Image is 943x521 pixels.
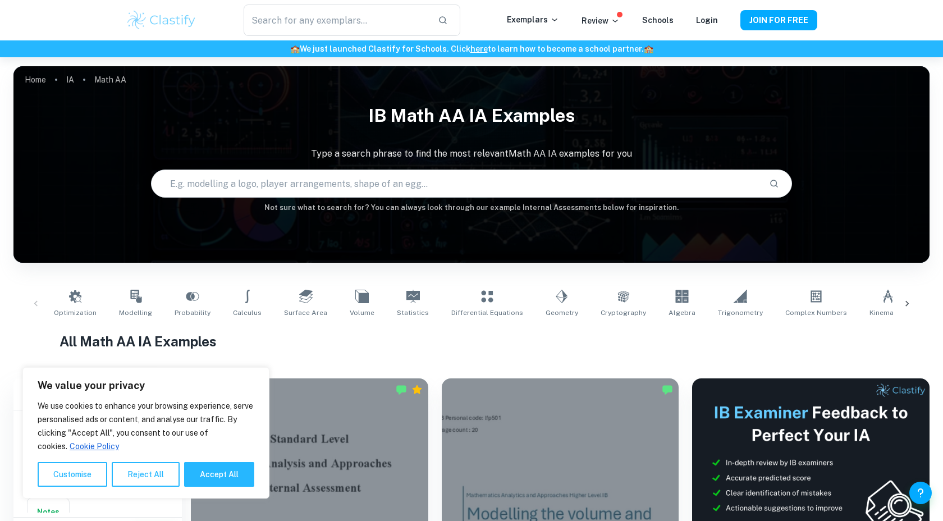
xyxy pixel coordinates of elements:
h1: All Math AA IA Examples [59,331,884,351]
p: We use cookies to enhance your browsing experience, serve personalised ads or content, and analys... [38,399,254,453]
span: Optimization [54,308,97,318]
a: Cookie Policy [69,441,120,451]
input: E.g. modelling a logo, player arrangements, shape of an egg... [152,168,760,199]
span: Statistics [397,308,429,318]
span: Differential Equations [451,308,523,318]
div: We value your privacy [22,367,269,499]
h6: Not sure what to search for? You can always look through our example Internal Assessments below f... [13,202,930,213]
button: Accept All [184,462,254,487]
button: Help and Feedback [909,482,932,504]
span: 🏫 [290,44,300,53]
p: Review [582,15,620,27]
button: Customise [38,462,107,487]
button: JOIN FOR FREE [740,10,817,30]
span: Algebra [669,308,695,318]
span: Cryptography [601,308,646,318]
h6: We just launched Clastify for Schools. Click to learn how to become a school partner. [2,43,941,55]
span: Trigonometry [718,308,763,318]
span: Geometry [546,308,578,318]
a: Home [25,72,46,88]
input: Search for any exemplars... [244,4,429,36]
a: here [470,44,488,53]
a: Login [696,16,718,25]
span: Calculus [233,308,262,318]
div: Premium [411,384,423,395]
span: Surface Area [284,308,327,318]
img: Clastify logo [126,9,197,31]
h6: Filter exemplars [13,378,182,410]
button: Reject All [112,462,180,487]
button: Search [765,174,784,193]
p: Exemplars [507,13,559,26]
span: Kinematics [869,308,906,318]
img: Marked [396,384,407,395]
p: Math AA [94,74,126,86]
h1: IB Math AA IA examples [13,98,930,134]
a: Schools [642,16,674,25]
p: Type a search phrase to find the most relevant Math AA IA examples for you [13,147,930,161]
span: 🏫 [644,44,653,53]
a: IA [66,72,74,88]
span: Volume [350,308,374,318]
span: Complex Numbers [785,308,847,318]
p: We value your privacy [38,379,254,392]
span: Modelling [119,308,152,318]
img: Marked [662,384,673,395]
span: Probability [175,308,210,318]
